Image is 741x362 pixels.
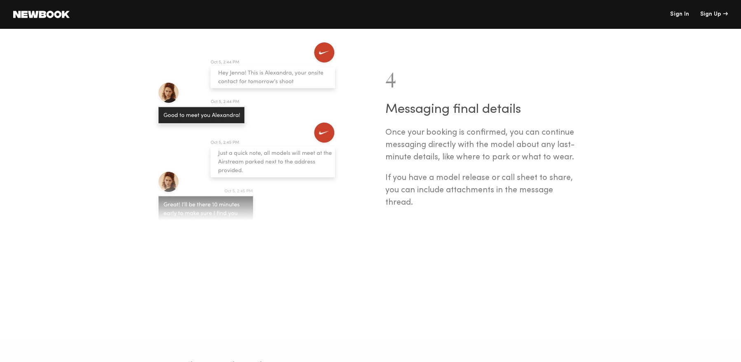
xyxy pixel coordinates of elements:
h2: Messaging final details [385,103,577,116]
p: Once your booking is confirmed, you can continue messaging directly with the model about any last... [385,127,577,164]
a: Sign In [670,12,689,17]
div: Sign Up [700,12,728,17]
div: 4 [385,64,577,86]
p: If you have a model release or call sheet to share, you can include attachments in the message th... [385,172,577,209]
img: Messaging final details [154,41,339,243]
